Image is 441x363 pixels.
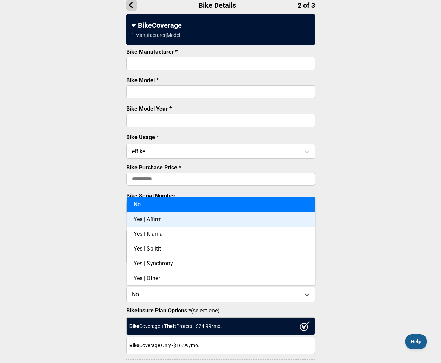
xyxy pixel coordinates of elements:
[126,317,315,335] div: Coverage + Protect - $ 24.99 /mo.
[127,212,315,227] div: Yes | Affirm
[126,105,172,112] label: Bike Model Year *
[127,241,315,256] div: Yes | Splitit
[127,227,315,241] div: Yes | Klarna
[126,307,191,314] strong: BikeInsure Plan Options *
[126,277,186,284] label: Is The Bike Financed? *
[126,263,315,272] p: Please enter each non-stock bike accessory on a separate line
[126,307,315,314] label: (select one)
[126,221,180,228] label: List Bike Accessories
[129,343,139,348] strong: Bike
[126,134,159,141] label: Bike Usage *
[132,21,310,30] div: BikeCoverage
[126,77,159,84] label: Bike Model *
[126,337,315,354] div: Coverage Only - $16.99 /mo.
[300,321,310,331] img: ux1sgP1Haf775SAghJI38DyDlYP+32lKFAAAAAElFTkSuQmCC
[164,323,176,329] strong: Theft
[126,164,181,171] label: Bike Purchase Price *
[127,271,315,286] div: Yes | Other
[127,197,315,212] div: No
[129,323,139,329] strong: Bike
[127,256,315,271] div: Yes | Synchrony
[126,193,175,199] label: Bike Serial Number
[405,334,427,349] iframe: Toggle Customer Support
[126,48,178,55] label: Bike Manufacturer *
[132,32,180,38] div: 1 | Manufacturer | Model
[298,1,315,9] span: 2 of 3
